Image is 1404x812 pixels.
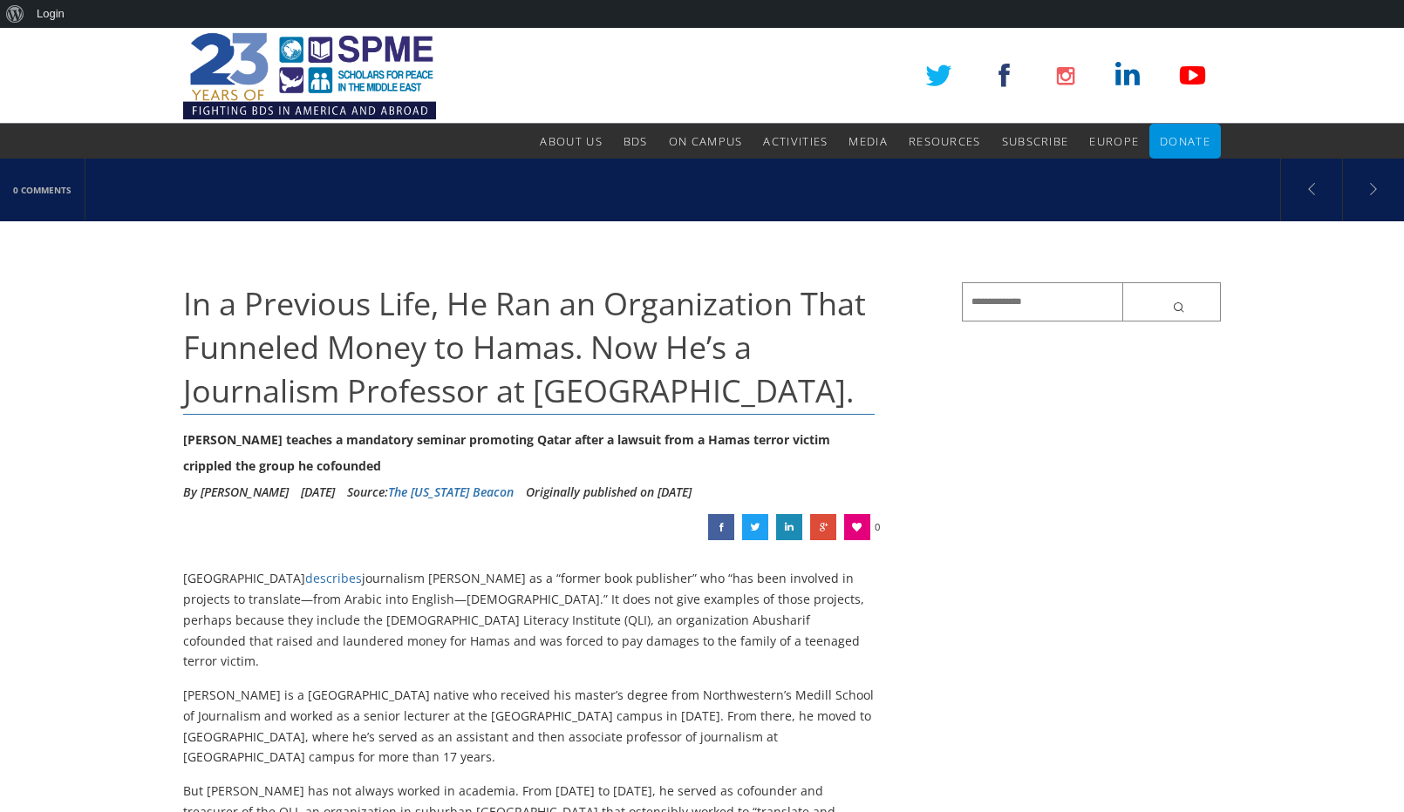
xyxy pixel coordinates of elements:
li: Originally published on [DATE] [526,479,692,505]
a: In a Previous Life, He Ran an Organization That Funneled Money to Hamas. Now He’s a Journalism Pr... [742,514,768,540]
div: Source: [347,479,514,505]
a: Europe [1089,124,1139,159]
a: Media [849,124,888,159]
span: Resources [909,133,981,149]
p: [PERSON_NAME] is a [GEOGRAPHIC_DATA] native who received his master’s degree from Northwestern’s ... [183,685,875,768]
a: In a Previous Life, He Ran an Organization That Funneled Money to Hamas. Now He’s a Journalism Pr... [810,514,836,540]
div: [PERSON_NAME] teaches a mandatory seminar promoting Qatar after a lawsuit from a Hamas terror vic... [183,427,875,479]
span: About Us [540,133,602,149]
a: Donate [1160,124,1210,159]
img: SPME [183,28,436,124]
span: On Campus [669,133,743,149]
span: BDS [624,133,648,149]
a: describes [305,570,362,586]
span: Media [849,133,888,149]
a: On Campus [669,124,743,159]
li: [DATE] [301,479,335,505]
span: Donate [1160,133,1210,149]
p: [GEOGRAPHIC_DATA] journalism [PERSON_NAME] as a “former book publisher” who “has been involved in... [183,568,875,672]
span: In a Previous Life, He Ran an Organization That Funneled Money to Hamas. Now He’s a Journalism Pr... [183,282,866,413]
span: 0 [875,514,880,540]
a: BDS [624,124,648,159]
span: Subscribe [1002,133,1069,149]
a: About Us [540,124,602,159]
a: Subscribe [1002,124,1069,159]
li: By [PERSON_NAME] [183,479,289,505]
span: Europe [1089,133,1139,149]
a: In a Previous Life, He Ran an Organization That Funneled Money to Hamas. Now He’s a Journalism Pr... [708,514,734,540]
a: Activities [763,124,828,159]
a: In a Previous Life, He Ran an Organization That Funneled Money to Hamas. Now He’s a Journalism Pr... [776,514,802,540]
a: Resources [909,124,981,159]
span: Activities [763,133,828,149]
a: The [US_STATE] Beacon [388,484,514,500]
